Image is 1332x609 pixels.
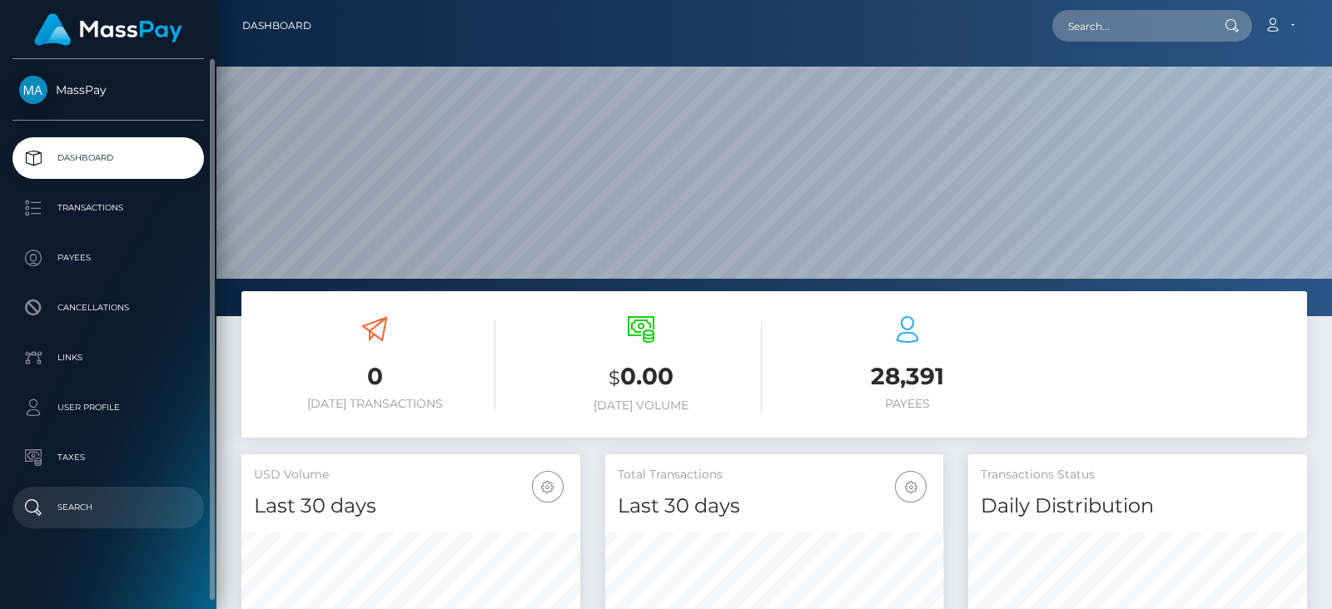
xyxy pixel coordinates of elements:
[12,237,204,279] a: Payees
[618,467,932,483] h5: Total Transactions
[609,366,620,389] small: $
[12,487,204,528] a: Search
[254,397,495,411] h6: [DATE] Transactions
[12,387,204,428] a: User Profile
[19,146,197,171] p: Dashboard
[19,76,47,104] img: MassPay
[12,187,204,229] a: Transactions
[19,295,197,320] p: Cancellations
[520,399,762,413] h6: [DATE] Volume
[618,492,932,521] h4: Last 30 days
[19,495,197,520] p: Search
[12,82,204,97] span: MassPay
[254,360,495,393] h3: 0
[254,467,568,483] h5: USD Volume
[19,345,197,370] p: Links
[787,397,1028,411] h6: Payees
[981,492,1295,521] h4: Daily Distribution
[12,287,204,329] a: Cancellations
[242,8,311,43] a: Dashboard
[12,137,204,179] a: Dashboard
[19,445,197,470] p: Taxes
[981,467,1295,483] h5: Transactions Status
[1052,10,1209,42] input: Search...
[254,492,568,521] h4: Last 30 days
[19,245,197,270] p: Payees
[34,13,182,46] img: MassPay Logo
[19,395,197,420] p: User Profile
[19,196,197,220] p: Transactions
[12,337,204,379] a: Links
[787,360,1028,393] h3: 28,391
[520,360,762,394] h3: 0.00
[12,437,204,478] a: Taxes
